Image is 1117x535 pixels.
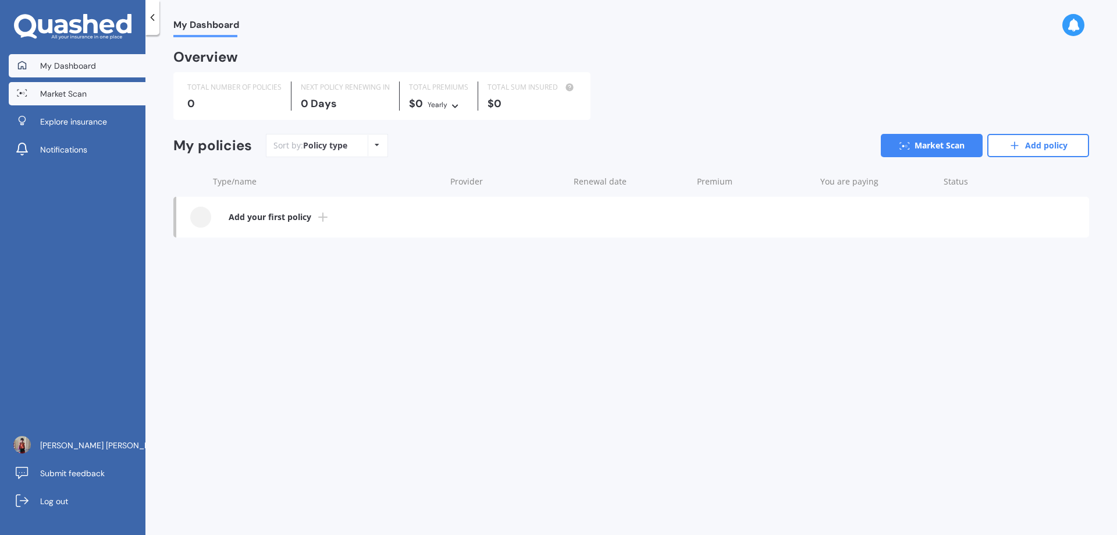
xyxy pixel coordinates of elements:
div: Overview [173,51,238,63]
div: TOTAL SUM INSURED [488,82,577,93]
a: Notifications [9,138,145,161]
div: You are paying [820,176,934,187]
span: Log out [40,495,68,507]
div: 0 Days [301,98,390,109]
span: My Dashboard [40,60,96,72]
span: Explore insurance [40,116,107,127]
img: picture [13,436,31,453]
div: Yearly [428,99,447,111]
a: [PERSON_NAME] [PERSON_NAME] [9,434,145,457]
div: $0 [488,98,577,109]
div: Renewal date [574,176,688,187]
div: My policies [173,137,252,154]
span: Notifications [40,144,87,155]
a: Add your first policy [176,197,1089,238]
span: Submit feedback [40,467,105,479]
a: Market Scan [881,134,983,157]
a: My Dashboard [9,54,145,77]
div: Status [944,176,1031,187]
span: My Dashboard [173,19,239,35]
div: Provider [450,176,564,187]
a: Explore insurance [9,110,145,133]
div: 0 [187,98,282,109]
div: Type/name [213,176,441,187]
span: [PERSON_NAME] [PERSON_NAME] [40,440,169,451]
div: Premium [697,176,811,187]
div: TOTAL NUMBER OF POLICIES [187,82,282,93]
a: Log out [9,490,145,513]
b: Add your first policy [229,211,311,223]
div: TOTAL PREMIUMS [409,82,468,93]
a: Submit feedback [9,462,145,485]
div: $0 [409,98,468,111]
a: Market Scan [9,82,145,105]
div: NEXT POLICY RENEWING IN [301,82,390,93]
div: Sort by: [273,140,347,151]
div: Policy type [303,140,347,151]
a: Add policy [987,134,1089,157]
span: Market Scan [40,88,87,100]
